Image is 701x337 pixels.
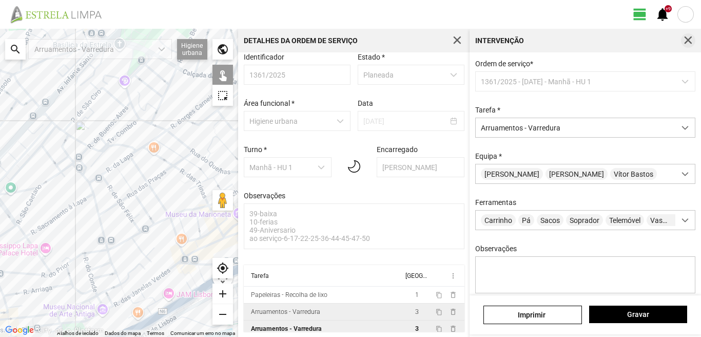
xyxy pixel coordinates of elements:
[475,152,502,160] label: Equipa *
[147,330,164,336] a: Termos (abre num novo separador)
[449,325,457,333] span: delete_outline
[251,272,269,279] div: Tarefa
[244,99,295,107] label: Área funcional *
[546,168,608,180] span: [PERSON_NAME]
[251,308,320,315] div: Arruamentos - Varredura
[7,5,113,24] img: file
[212,304,233,325] div: remove
[251,291,327,298] div: Papeleiras - Recolha de lixo
[212,65,233,85] div: touch_app
[212,258,233,278] div: my_location
[251,325,322,332] div: Arruamentos - Varredura
[5,39,26,60] div: search
[358,53,385,61] label: Estado *
[436,325,444,333] button: content_copy
[415,308,419,315] span: 3
[610,168,657,180] span: Vítor Bastos
[632,7,648,22] span: view_day
[177,39,207,60] div: Higiene urbana
[449,308,457,316] span: delete_outline
[647,214,685,226] span: Vassoura
[244,192,285,200] label: Observações
[170,330,235,336] a: Comunicar um erro no mapa
[518,214,534,226] span: Pá
[244,145,267,154] label: Turno *
[415,325,419,332] span: 3
[212,190,233,211] button: Arraste o Pegman para o mapa para abrir o Street View
[589,306,687,323] button: Gravar
[415,291,419,298] span: 1
[675,118,695,137] div: dropdown trigger
[3,324,36,337] a: Abrir esta área no Google Maps (abre uma nova janela)
[358,99,373,107] label: Data
[566,214,603,226] span: Soprador
[449,291,457,299] span: delete_outline
[483,306,581,324] a: Imprimir
[594,310,681,319] span: Gravar
[212,39,233,60] div: public
[475,245,517,253] label: Observações
[348,156,360,177] img: 01n.svg
[377,145,418,154] label: Encarregado
[606,214,644,226] span: Telemóvel
[212,284,233,304] div: add
[475,37,524,44] div: Intervenção
[449,272,457,280] span: more_vert
[475,60,533,68] span: Ordem de serviço
[475,106,500,114] label: Tarefa *
[436,309,442,315] span: content_copy
[212,85,233,106] div: highlight_alt
[476,118,675,137] span: Arruamentos - Varredura
[436,326,442,332] span: content_copy
[655,7,670,22] span: notifications
[405,272,427,279] div: [GEOGRAPHIC_DATA]
[244,37,358,44] div: Detalhes da Ordem de Serviço
[436,292,442,298] span: content_copy
[481,168,543,180] span: [PERSON_NAME]
[537,214,563,226] span: Sacos
[475,198,516,207] label: Ferramentas
[244,53,284,61] label: Identificador
[665,5,672,12] div: +9
[436,308,444,316] button: content_copy
[481,214,516,226] span: Carrinho
[3,324,36,337] img: Google
[436,291,444,299] button: content_copy
[105,330,141,337] button: Dados do mapa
